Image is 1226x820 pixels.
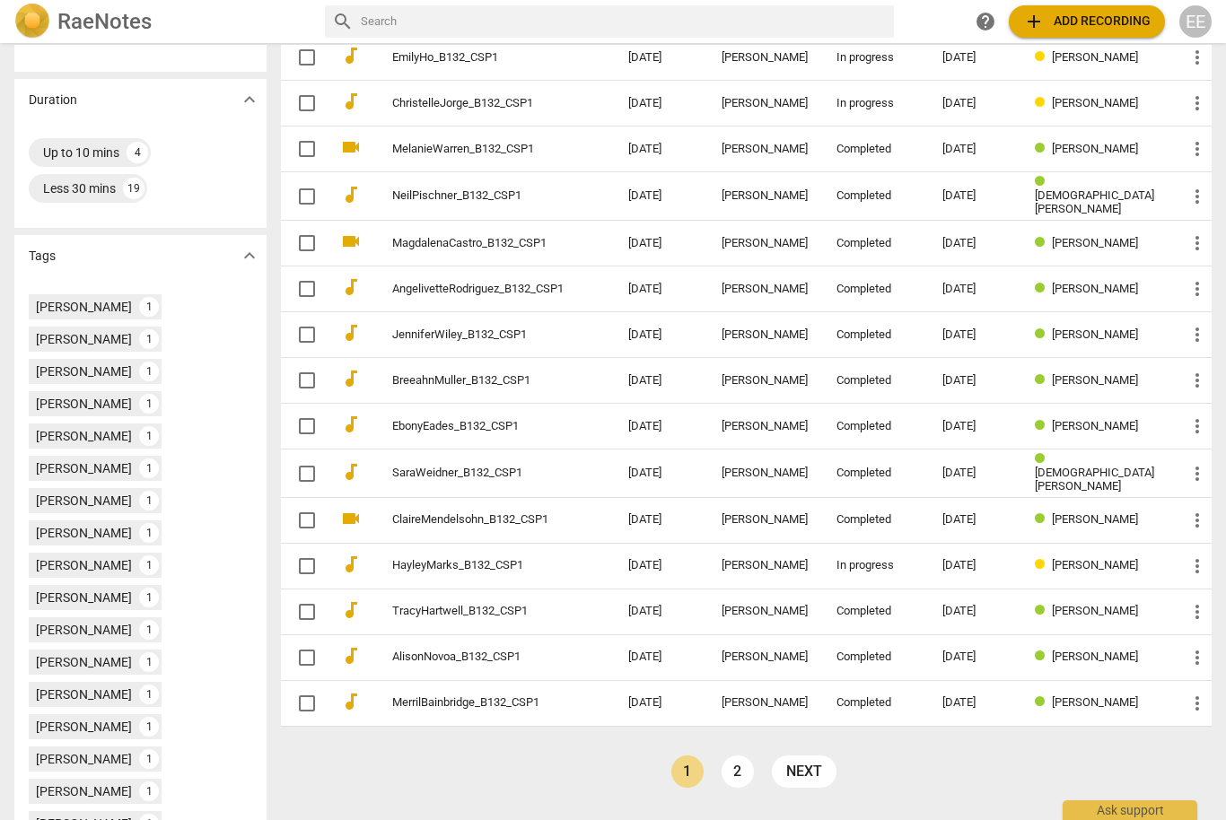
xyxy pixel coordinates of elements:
[1052,236,1138,249] span: [PERSON_NAME]
[722,605,808,618] div: [PERSON_NAME]
[614,266,707,312] td: [DATE]
[1187,647,1208,668] span: more_vert
[942,189,1006,203] div: [DATE]
[36,459,132,477] div: [PERSON_NAME]
[239,89,260,110] span: expand_more
[614,358,707,404] td: [DATE]
[772,755,836,788] a: next
[1052,96,1138,109] span: [PERSON_NAME]
[1187,47,1208,68] span: more_vert
[1187,138,1208,160] span: more_vert
[836,237,914,250] div: Completed
[1187,186,1208,207] span: more_vert
[36,556,132,574] div: [PERSON_NAME]
[614,589,707,634] td: [DATE]
[392,467,564,480] a: SaraWeidner_B132_CSP1
[36,621,132,639] div: [PERSON_NAME]
[36,427,132,445] div: [PERSON_NAME]
[969,5,1002,38] a: Help
[1187,370,1208,391] span: more_vert
[836,420,914,433] div: Completed
[836,605,914,618] div: Completed
[392,189,564,203] a: NeilPischner_B132_CSP1
[1187,510,1208,531] span: more_vert
[836,374,914,388] div: Completed
[722,328,808,342] div: [PERSON_NAME]
[614,172,707,221] td: [DATE]
[614,35,707,81] td: [DATE]
[139,588,159,607] div: 1
[139,426,159,446] div: 1
[36,750,132,768] div: [PERSON_NAME]
[1035,236,1052,249] span: Review status: completed
[36,395,132,413] div: [PERSON_NAME]
[340,461,362,483] span: audiotrack
[340,645,362,667] span: audiotrack
[1035,466,1154,493] span: [DEMOGRAPHIC_DATA][PERSON_NAME]
[1187,278,1208,300] span: more_vert
[722,559,808,572] div: [PERSON_NAME]
[123,178,144,199] div: 19
[36,492,132,510] div: [PERSON_NAME]
[36,718,132,736] div: [PERSON_NAME]
[722,696,808,710] div: [PERSON_NAME]
[392,559,564,572] a: HayleyMarks_B132_CSP1
[1052,604,1138,617] span: [PERSON_NAME]
[1035,96,1052,109] span: Review status: in progress
[1035,373,1052,387] span: Review status: completed
[392,283,564,296] a: AngelivetteRodriguez_B132_CSP1
[392,513,564,527] a: ClaireMendelsohn_B132_CSP1
[942,328,1006,342] div: [DATE]
[392,237,564,250] a: MagdalenaCastro_B132_CSP1
[36,589,132,606] div: [PERSON_NAME]
[340,231,362,252] span: videocam
[1052,50,1138,64] span: [PERSON_NAME]
[236,242,263,269] button: Show more
[36,298,132,316] div: [PERSON_NAME]
[722,97,808,110] div: [PERSON_NAME]
[942,283,1006,296] div: [DATE]
[836,513,914,527] div: Completed
[139,685,159,704] div: 1
[614,543,707,589] td: [DATE]
[1035,558,1052,571] span: Review status: in progress
[722,755,754,788] a: Page 2
[836,189,914,203] div: Completed
[942,559,1006,572] div: [DATE]
[722,189,808,203] div: [PERSON_NAME]
[836,328,914,342] div: Completed
[139,297,159,317] div: 1
[340,599,362,621] span: audiotrack
[722,420,808,433] div: [PERSON_NAME]
[942,650,1006,664] div: [DATE]
[1187,693,1208,714] span: more_vert
[43,179,116,197] div: Less 30 mins
[139,329,159,349] div: 1
[57,9,152,34] h2: RaeNotes
[1035,695,1052,709] span: Review status: completed
[942,97,1006,110] div: [DATE]
[340,184,362,205] span: audiotrack
[1035,419,1052,432] span: Review status: completed
[722,283,808,296] div: [PERSON_NAME]
[139,362,159,381] div: 1
[1035,142,1052,155] span: Review status: completed
[942,237,1006,250] div: [DATE]
[1052,282,1138,295] span: [PERSON_NAME]
[1187,232,1208,254] span: more_vert
[836,143,914,156] div: Completed
[127,142,148,163] div: 4
[1187,601,1208,623] span: more_vert
[942,374,1006,388] div: [DATE]
[1035,512,1052,526] span: Review status: completed
[340,276,362,298] span: audiotrack
[836,696,914,710] div: Completed
[340,691,362,712] span: audiotrack
[1035,452,1052,466] span: Review status: completed
[36,685,132,703] div: [PERSON_NAME]
[1052,373,1138,387] span: [PERSON_NAME]
[942,696,1006,710] div: [DATE]
[614,404,707,449] td: [DATE]
[29,91,77,109] p: Duration
[1187,92,1208,114] span: more_vert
